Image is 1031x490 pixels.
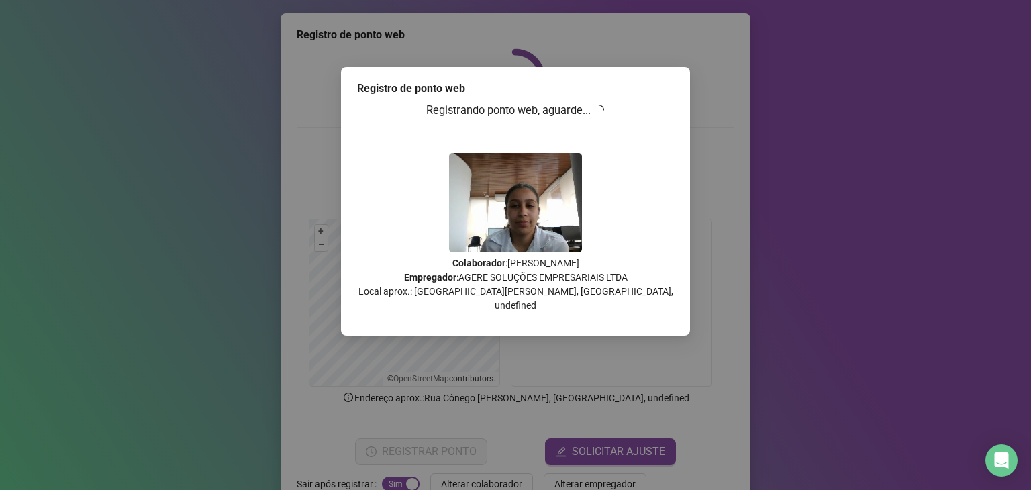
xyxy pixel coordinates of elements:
[449,153,582,252] img: 9k=
[357,102,674,119] h3: Registrando ponto web, aguarde...
[404,272,456,283] strong: Empregador
[357,81,674,97] div: Registro de ponto web
[452,258,505,268] strong: Colaborador
[985,444,1018,477] div: Open Intercom Messenger
[593,105,604,115] span: loading
[357,256,674,313] p: : [PERSON_NAME] : AGERE SOLUÇÕES EMPRESARIAIS LTDA Local aprox.: [GEOGRAPHIC_DATA][PERSON_NAME], ...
